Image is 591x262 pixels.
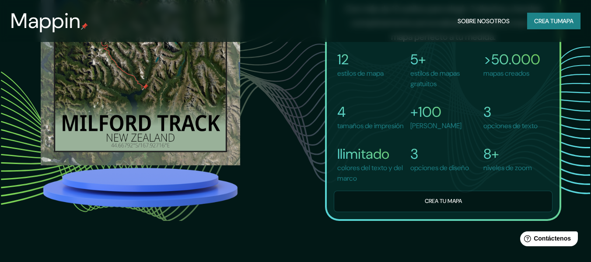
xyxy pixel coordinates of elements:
[483,69,529,78] font: mapas creados
[483,163,532,172] font: niveles de zoom
[337,50,349,69] font: 12
[483,50,540,69] font: >50.000
[337,163,403,183] font: colores del texto y del marco
[41,165,240,210] img: platform.png
[534,17,558,25] font: Crea tu
[425,197,462,205] font: Crea tu mapa
[454,13,513,29] button: Sobre nosotros
[483,121,538,130] font: opciones de texto
[410,145,418,163] font: 3
[483,145,499,163] font: 8+
[81,23,88,30] img: pin de mapeo
[337,103,346,121] font: 4
[513,228,581,252] iframe: Lanzador de widgets de ayuda
[527,13,581,29] button: Crea tumapa
[410,50,426,69] font: 5+
[337,145,389,163] font: Ilimitado
[458,17,510,25] font: Sobre nosotros
[337,121,404,130] font: tamaños de impresión
[410,103,441,121] font: +100
[410,163,469,172] font: opciones de diseño
[410,69,460,88] font: estilos de mapas gratuitos
[10,7,81,35] font: Mappin
[483,103,491,121] font: 3
[558,17,574,25] font: mapa
[337,69,384,78] font: estilos de mapa
[334,191,553,212] button: Crea tu mapa
[410,121,462,130] font: [PERSON_NAME]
